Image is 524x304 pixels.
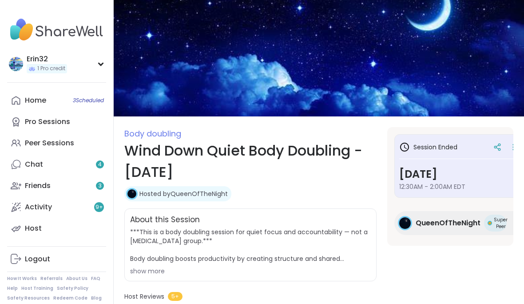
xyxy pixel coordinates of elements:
[130,214,200,226] h2: About this Session
[25,224,42,233] div: Host
[25,254,50,264] div: Logout
[7,285,18,292] a: Help
[7,295,50,301] a: Safety Resources
[25,96,46,105] div: Home
[127,189,136,198] img: QueenOfTheNight
[91,276,100,282] a: FAQ
[416,218,480,228] span: QueenOfTheNight
[7,175,106,196] a: Friends3
[124,140,377,183] h1: Wind Down Quiet Body Doubling - [DATE]
[73,97,104,104] span: 3 Scheduled
[494,216,508,230] span: Super Peer
[399,217,411,229] img: QueenOfTheNight
[7,132,106,154] a: Peer Sessions
[98,161,102,168] span: 4
[7,218,106,239] a: Host
[66,276,87,282] a: About Us
[25,202,52,212] div: Activity
[488,221,492,225] img: Super Peer
[91,295,102,301] a: Blog
[168,292,183,301] span: 5+
[25,181,51,191] div: Friends
[7,14,106,45] img: ShareWell Nav Logo
[399,166,520,182] h3: [DATE]
[25,160,43,169] div: Chat
[53,295,87,301] a: Redeem Code
[21,285,53,292] a: Host Training
[7,90,106,111] a: Home3Scheduled
[95,204,103,211] span: 9 +
[9,57,23,71] img: Erin32
[25,117,70,127] div: Pro Sessions
[99,182,102,190] span: 3
[40,276,63,282] a: Referrals
[139,189,228,198] a: Hosted byQueenOfTheNight
[124,292,164,301] span: Host Reviews
[399,142,457,152] h3: Session Ended
[27,54,67,64] div: Erin32
[25,138,74,148] div: Peer Sessions
[130,228,371,263] span: ***This is a body doubling session for quiet focus and accountability — not a [MEDICAL_DATA] grou...
[37,65,65,72] span: 1 Pro credit
[7,154,106,175] a: Chat4
[7,276,37,282] a: How It Works
[7,196,106,218] a: Activity9+
[399,182,520,191] span: 12:30AM - 2:00AM EDT
[130,267,371,276] div: show more
[7,248,106,270] a: Logout
[124,128,181,139] span: Body doubling
[7,111,106,132] a: Pro Sessions
[57,285,88,292] a: Safety Policy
